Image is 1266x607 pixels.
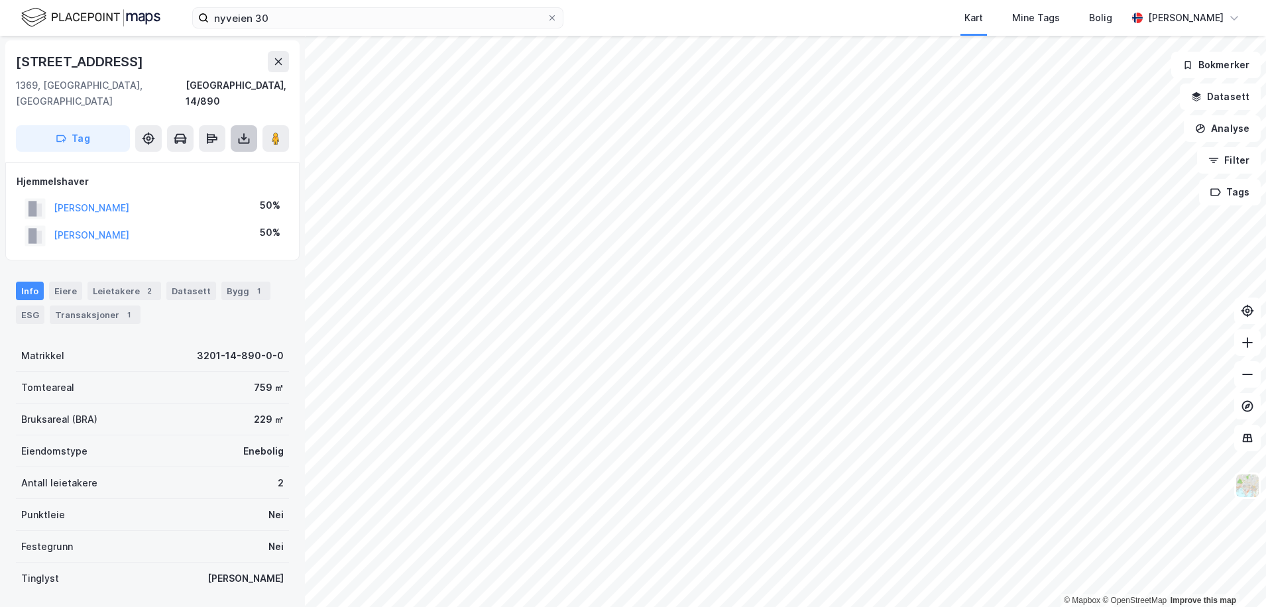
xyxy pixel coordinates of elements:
button: Tags [1199,179,1261,205]
div: Bruksareal (BRA) [21,412,97,427]
button: Datasett [1180,83,1261,110]
div: Enebolig [243,443,284,459]
div: [STREET_ADDRESS] [16,51,146,72]
div: 50% [260,197,280,213]
div: Info [16,282,44,300]
button: Filter [1197,147,1261,174]
div: 229 ㎡ [254,412,284,427]
input: Søk på adresse, matrikkel, gårdeiere, leietakere eller personer [209,8,547,28]
div: 2 [143,284,156,298]
div: Mine Tags [1012,10,1060,26]
a: Improve this map [1171,596,1236,605]
div: Kart [964,10,983,26]
div: Antall leietakere [21,475,97,491]
div: Bolig [1089,10,1112,26]
a: OpenStreetMap [1102,596,1167,605]
a: Mapbox [1064,596,1100,605]
button: Analyse [1184,115,1261,142]
iframe: Chat Widget [1200,543,1266,607]
div: 2 [278,475,284,491]
div: 759 ㎡ [254,380,284,396]
div: Leietakere [87,282,161,300]
div: 50% [260,225,280,241]
div: Festegrunn [21,539,73,555]
div: 1 [122,308,135,321]
div: Nei [268,507,284,523]
div: Nei [268,539,284,555]
div: Bygg [221,282,270,300]
div: ESG [16,305,44,324]
div: Punktleie [21,507,65,523]
div: [GEOGRAPHIC_DATA], 14/890 [186,78,289,109]
div: 1369, [GEOGRAPHIC_DATA], [GEOGRAPHIC_DATA] [16,78,186,109]
div: Hjemmelshaver [17,174,288,190]
img: Z [1235,473,1260,498]
img: logo.f888ab2527a4732fd821a326f86c7f29.svg [21,6,160,29]
div: Tomteareal [21,380,74,396]
div: Datasett [166,282,216,300]
div: 1 [252,284,265,298]
div: [PERSON_NAME] [1148,10,1224,26]
div: [PERSON_NAME] [207,571,284,586]
div: Eiere [49,282,82,300]
button: Bokmerker [1171,52,1261,78]
div: Tinglyst [21,571,59,586]
div: Transaksjoner [50,305,141,324]
div: Matrikkel [21,348,64,364]
div: 3201-14-890-0-0 [197,348,284,364]
div: Eiendomstype [21,443,87,459]
button: Tag [16,125,130,152]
